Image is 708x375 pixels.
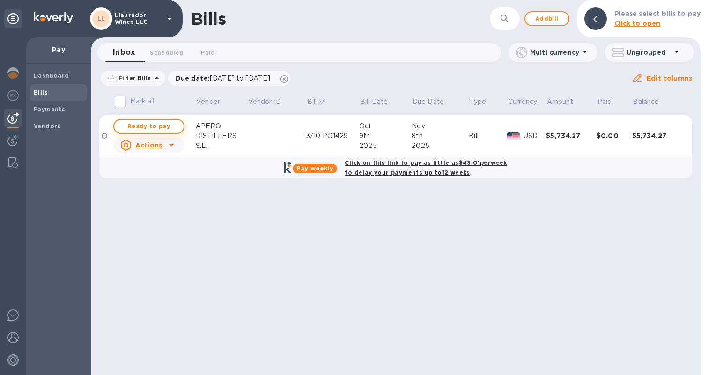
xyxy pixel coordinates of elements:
p: Mark all [130,96,155,106]
img: Foreign exchange [7,90,19,101]
p: Vendor [196,97,220,107]
span: [DATE] to [DATE] [210,74,270,82]
b: Vendors [34,123,61,130]
p: Currency [508,97,537,107]
span: Amount [547,97,585,107]
p: Due date : [176,74,275,83]
span: Balance [633,97,671,107]
p: Balance [633,97,659,107]
span: Type [470,97,499,107]
div: 2025 [412,141,469,151]
p: Amount [547,97,573,107]
div: $5,734.27 [632,131,683,140]
b: LL [97,15,105,22]
h1: Bills [191,9,226,29]
span: Due Date [413,97,456,107]
u: Edit columns [647,74,692,82]
img: USD [507,132,520,139]
span: Paid [597,97,624,107]
span: Paid [201,48,215,58]
b: Bills [34,89,48,96]
div: Oct [359,121,412,131]
div: $0.00 [597,131,632,140]
p: Ungrouped [627,48,671,57]
div: APERO [196,121,248,131]
p: Llaurador Wines LLC [115,12,162,25]
div: DISTILLERS [196,131,248,141]
b: Click to open [614,20,661,27]
span: Vendor ID [248,97,293,107]
p: Paid [597,97,612,107]
div: Bill [469,131,507,141]
button: Addbill [524,11,569,26]
div: Nov [412,121,469,131]
p: Due Date [413,97,444,107]
p: Filter Bills [115,74,151,82]
span: Vendor [196,97,232,107]
span: Add bill [533,13,561,24]
div: Unpin categories [4,9,22,28]
b: Dashboard [34,72,69,79]
u: Actions [135,141,162,149]
b: Click on this link to pay as little as $43.01 per week to delay your payments up to 12 weeks [345,159,507,176]
p: Bill Date [360,97,388,107]
div: 2025 [359,141,412,151]
div: 8th [412,131,469,141]
span: Ready to pay [122,121,176,132]
div: 3/10 PO1429 [306,131,359,141]
img: Logo [34,12,73,23]
p: Pay [34,45,83,54]
div: $5,734.27 [546,131,597,140]
p: Vendor ID [248,97,281,107]
div: 9th [359,131,412,141]
p: Multi currency [530,48,579,57]
p: Bill № [307,97,326,107]
p: Type [470,97,487,107]
div: S.L. [196,141,248,151]
b: Payments [34,106,65,113]
button: Ready to pay [113,119,184,134]
div: Due date:[DATE] to [DATE] [168,71,291,86]
span: Inbox [113,46,135,59]
span: Scheduled [150,48,184,58]
span: Bill Date [360,97,400,107]
b: Pay weekly [296,165,333,172]
span: Bill № [307,97,339,107]
b: Please select bills to pay [614,10,701,17]
p: USD [524,131,546,141]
